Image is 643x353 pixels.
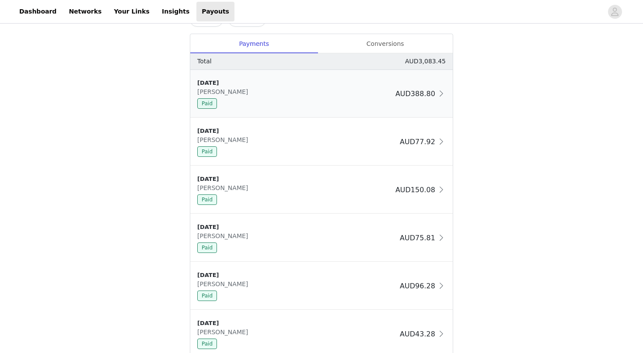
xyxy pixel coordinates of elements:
[197,232,252,239] span: [PERSON_NAME]
[197,223,396,232] div: [DATE]
[611,5,619,19] div: avatar
[190,166,453,214] div: clickable-list-item
[14,2,62,21] a: Dashboard
[63,2,107,21] a: Networks
[395,186,435,194] span: AUD150.08
[197,280,252,287] span: [PERSON_NAME]
[197,242,217,253] span: Paid
[157,2,195,21] a: Insights
[190,214,453,262] div: clickable-list-item
[196,2,234,21] a: Payouts
[197,57,212,66] p: Total
[197,127,396,135] div: [DATE]
[400,234,435,242] span: AUD75.81
[197,88,252,95] span: [PERSON_NAME]
[197,79,392,87] div: [DATE]
[108,2,155,21] a: Your Links
[190,70,453,118] div: clickable-list-item
[197,329,252,336] span: [PERSON_NAME]
[197,175,392,183] div: [DATE]
[400,138,435,146] span: AUD77.92
[400,282,435,290] span: AUD96.28
[395,90,435,98] span: AUD388.80
[405,57,446,66] p: AUD3,083.45
[197,194,217,205] span: Paid
[190,34,318,54] div: Payments
[197,136,252,143] span: [PERSON_NAME]
[318,34,453,54] div: Conversions
[197,319,396,328] div: [DATE]
[190,118,453,166] div: clickable-list-item
[197,146,217,157] span: Paid
[197,98,217,109] span: Paid
[197,184,252,191] span: [PERSON_NAME]
[197,339,217,349] span: Paid
[197,291,217,301] span: Paid
[197,271,396,280] div: [DATE]
[190,262,453,310] div: clickable-list-item
[400,330,435,338] span: AUD43.28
